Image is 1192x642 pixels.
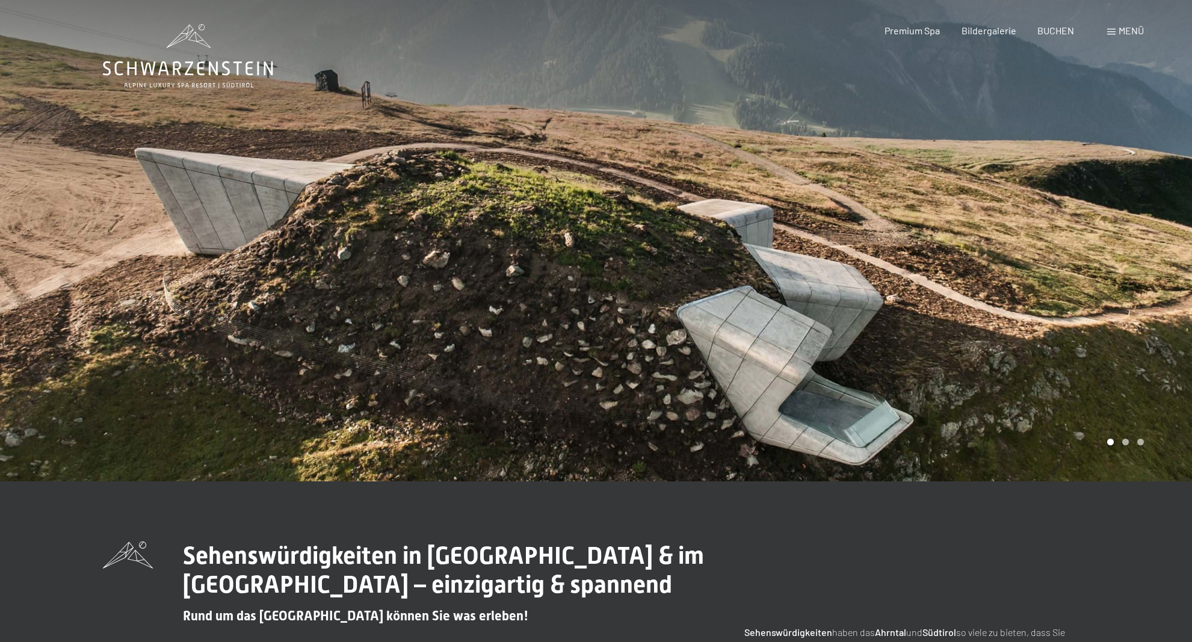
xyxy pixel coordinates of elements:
a: Premium Spa [885,25,940,36]
span: Menü [1119,25,1144,36]
span: Rund um das [GEOGRAPHIC_DATA] können Sie was erleben! [183,608,528,623]
strong: Sehenswürdigkeiten [744,626,832,638]
span: Sehenswürdigkeiten in [GEOGRAPHIC_DATA] & im [GEOGRAPHIC_DATA] – einzigartig & spannend [183,542,704,599]
div: Carousel Page 1 (Current Slide) [1107,439,1114,445]
strong: Ahrntal [875,626,906,638]
a: BUCHEN [1037,25,1074,36]
a: Bildergalerie [962,25,1016,36]
div: Carousel Page 3 [1137,439,1144,445]
div: Carousel Pagination [1103,439,1144,445]
div: Carousel Page 2 [1122,439,1129,445]
strong: Südtirol [922,626,956,638]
